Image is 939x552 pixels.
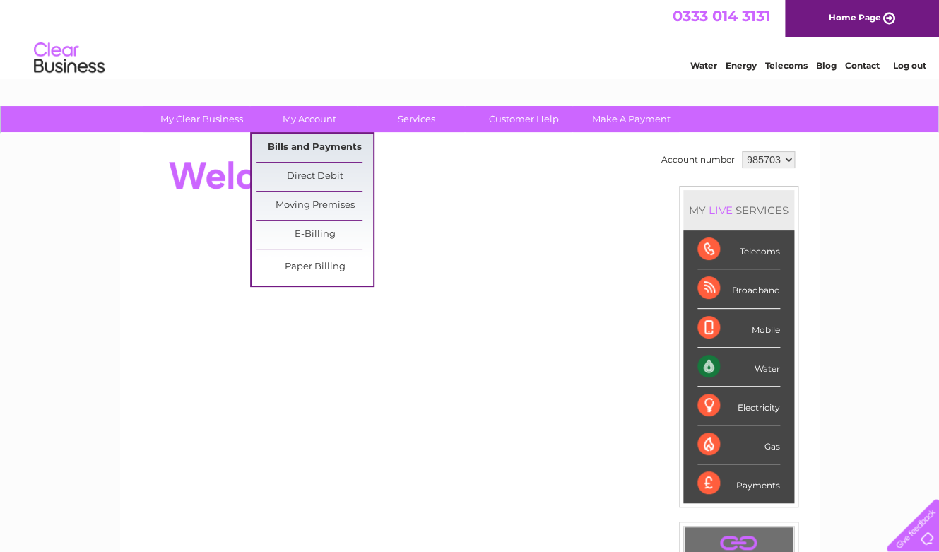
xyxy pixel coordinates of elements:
div: Payments [697,464,780,503]
a: E-Billing [256,221,373,249]
div: Telecoms [697,230,780,269]
td: Account number [658,148,738,172]
a: Bills and Payments [256,134,373,162]
a: Contact [845,60,880,71]
div: Broadband [697,269,780,308]
a: 0333 014 3131 [673,7,770,25]
a: Telecoms [765,60,808,71]
div: Clear Business is a trading name of Verastar Limited (registered in [GEOGRAPHIC_DATA] No. 3667643... [136,8,804,69]
div: Water [697,348,780,387]
a: Direct Debit [256,163,373,191]
a: Services [358,106,475,132]
a: Paper Billing [256,253,373,281]
a: My Clear Business [143,106,260,132]
a: Make A Payment [573,106,690,132]
a: My Account [251,106,367,132]
div: Mobile [697,309,780,348]
a: Blog [816,60,837,71]
div: Electricity [697,387,780,425]
a: Energy [726,60,757,71]
a: Customer Help [466,106,582,132]
div: LIVE [706,204,736,217]
img: logo.png [33,37,105,80]
a: Log out [892,60,926,71]
a: Water [690,60,717,71]
div: Gas [697,425,780,464]
div: MY SERVICES [683,190,794,230]
a: Moving Premises [256,192,373,220]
